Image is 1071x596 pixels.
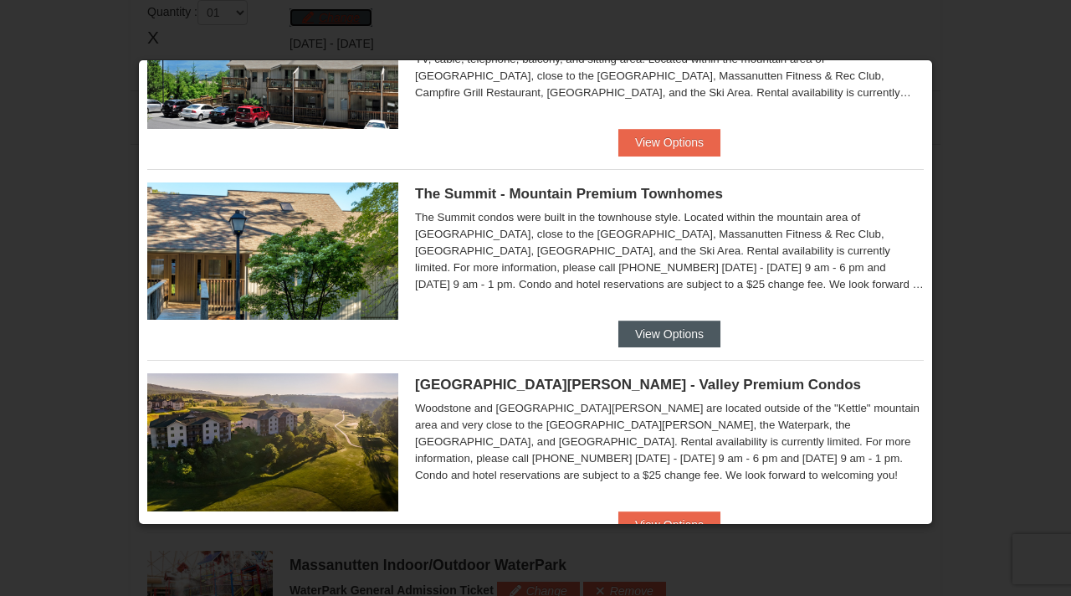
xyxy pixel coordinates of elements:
img: 19219041-4-ec11c166.jpg [147,373,398,511]
span: The Summit - Mountain Premium Townhomes [415,186,723,202]
span: [GEOGRAPHIC_DATA][PERSON_NAME] - Valley Premium Condos [415,377,861,393]
div: Woodstone and [GEOGRAPHIC_DATA][PERSON_NAME] are located outside of the "Kettle" mountain area an... [415,400,924,484]
div: Massanutten Resort Hotels rooms sleep up to 4 occupants and offer a choice of 1 king size bed (li... [415,18,924,101]
button: View Options [618,129,720,156]
div: The Summit condos were built in the townhouse style. Located within the mountain area of [GEOGRAP... [415,209,924,293]
img: 19219034-1-0eee7e00.jpg [147,182,398,320]
button: View Options [618,321,720,347]
button: View Options [618,511,720,538]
